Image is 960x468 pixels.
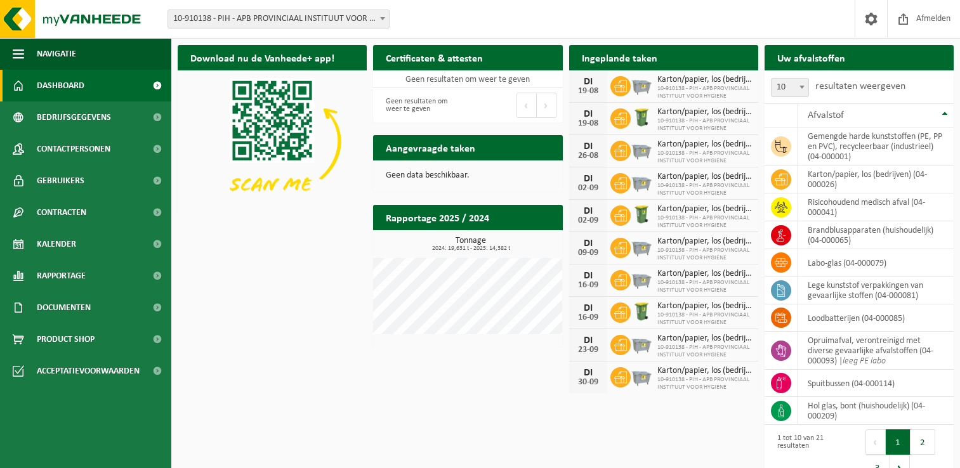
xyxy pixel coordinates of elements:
span: Karton/papier, los (bedrijven) [657,107,752,117]
div: 19-08 [575,119,601,128]
td: labo-glas (04-000079) [798,249,954,276]
span: Rapportage [37,260,86,292]
h2: Aangevraagde taken [373,135,488,160]
span: 10-910138 - PIH - APB PROVINCIAAL INSTITUUT VOOR HYGIENE [657,376,752,391]
span: Karton/papier, los (bedrijven) [657,75,752,85]
div: 02-09 [575,184,601,193]
td: brandblusapparaten (huishoudelijk) (04-000065) [798,221,954,249]
div: DI [575,368,601,378]
div: DI [575,77,601,87]
span: 10-910138 - PIH - APB PROVINCIAAL INSTITUUT VOOR HYGIENE [657,344,752,359]
td: hol glas, bont (huishoudelijk) (04-000209) [798,397,954,425]
span: Karton/papier, los (bedrijven) [657,366,752,376]
span: 10-910138 - PIH - APB PROVINCIAAL INSTITUUT VOOR HYGIENE [657,150,752,165]
td: spuitbussen (04-000114) [798,370,954,397]
img: Download de VHEPlus App [178,70,367,212]
button: Previous [516,93,537,118]
span: 10-910138 - PIH - APB PROVINCIAAL INSTITUUT VOOR HYGIENE - ANTWERPEN [168,10,389,28]
span: 2024: 19,631 t - 2025: 14,382 t [379,245,562,252]
h2: Certificaten & attesten [373,45,496,70]
div: 23-09 [575,346,601,354]
span: Afvalstof [808,110,844,120]
div: DI [575,109,601,119]
div: DI [575,238,601,249]
div: DI [575,271,601,281]
i: leeg PE labo [843,356,886,366]
img: WB-0240-HPE-GN-50 [631,301,652,322]
img: WB-2500-GAL-GY-01 [631,333,652,354]
span: 10-910138 - PIH - APB PROVINCIAAL INSTITUUT VOOR HYGIENE [657,117,752,133]
div: 16-09 [575,281,601,290]
span: 10-910138 - PIH - APB PROVINCIAAL INSTITUUT VOOR HYGIENE [657,214,752,230]
span: Contracten [37,197,86,228]
span: 10 [772,79,808,96]
div: 16-09 [575,313,601,322]
span: Karton/papier, los (bedrijven) [657,301,752,311]
span: Karton/papier, los (bedrijven) [657,172,752,182]
div: 02-09 [575,216,601,225]
button: Next [537,93,556,118]
td: lege kunststof verpakkingen van gevaarlijke stoffen (04-000081) [798,276,954,304]
td: Geen resultaten om weer te geven [373,70,562,88]
span: Kalender [37,228,76,260]
span: Karton/papier, los (bedrijven) [657,237,752,247]
span: Bedrijfsgegevens [37,101,111,133]
h2: Ingeplande taken [569,45,670,70]
span: 10-910138 - PIH - APB PROVINCIAAL INSTITUUT VOOR HYGIENE [657,85,752,100]
label: resultaten weergeven [815,81,905,91]
img: WB-2500-GAL-GY-01 [631,139,652,160]
span: Documenten [37,292,91,323]
img: WB-2500-GAL-GY-01 [631,365,652,387]
div: 30-09 [575,378,601,387]
span: 10-910138 - PIH - APB PROVINCIAAL INSTITUUT VOOR HYGIENE [657,247,752,262]
span: Karton/papier, los (bedrijven) [657,334,752,344]
img: WB-2500-GAL-GY-01 [631,268,652,290]
span: Product Shop [37,323,95,355]
h3: Tonnage [379,237,562,252]
span: Dashboard [37,70,84,101]
button: Previous [865,429,886,455]
div: DI [575,141,601,152]
td: loodbatterijen (04-000085) [798,304,954,332]
span: Contactpersonen [37,133,110,165]
span: Karton/papier, los (bedrijven) [657,140,752,150]
span: 10 [771,78,809,97]
h2: Download nu de Vanheede+ app! [178,45,347,70]
h2: Uw afvalstoffen [765,45,858,70]
img: WB-0240-HPE-GN-50 [631,204,652,225]
img: WB-2500-GAL-GY-01 [631,171,652,193]
span: 10-910138 - PIH - APB PROVINCIAAL INSTITUUT VOOR HYGIENE [657,279,752,294]
span: Karton/papier, los (bedrijven) [657,204,752,214]
span: 10-910138 - PIH - APB PROVINCIAAL INSTITUUT VOOR HYGIENE [657,311,752,327]
h2: Rapportage 2025 / 2024 [373,205,502,230]
span: 10-910138 - PIH - APB PROVINCIAAL INSTITUUT VOOR HYGIENE - ANTWERPEN [168,10,390,29]
span: Gebruikers [37,165,84,197]
div: 26-08 [575,152,601,160]
div: 09-09 [575,249,601,257]
td: risicohoudend medisch afval (04-000041) [798,193,954,221]
td: karton/papier, los (bedrijven) (04-000026) [798,166,954,193]
div: DI [575,335,601,346]
div: DI [575,174,601,184]
div: Geen resultaten om weer te geven [379,91,461,119]
div: 19-08 [575,87,601,96]
a: Bekijk rapportage [468,230,562,255]
p: Geen data beschikbaar. [386,171,549,180]
td: gemengde harde kunststoffen (PE, PP en PVC), recycleerbaar (industrieel) (04-000001) [798,127,954,166]
span: 10-910138 - PIH - APB PROVINCIAAL INSTITUUT VOOR HYGIENE [657,182,752,197]
div: DI [575,303,601,313]
span: Navigatie [37,38,76,70]
button: 2 [911,429,935,455]
span: Acceptatievoorwaarden [37,355,140,387]
span: Karton/papier, los (bedrijven) [657,269,752,279]
img: WB-2500-GAL-GY-01 [631,74,652,96]
img: WB-0240-HPE-GN-50 [631,107,652,128]
td: opruimafval, verontreinigd met diverse gevaarlijke afvalstoffen (04-000093) | [798,332,954,370]
div: DI [575,206,601,216]
button: 1 [886,429,911,455]
img: WB-2500-GAL-GY-01 [631,236,652,257]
